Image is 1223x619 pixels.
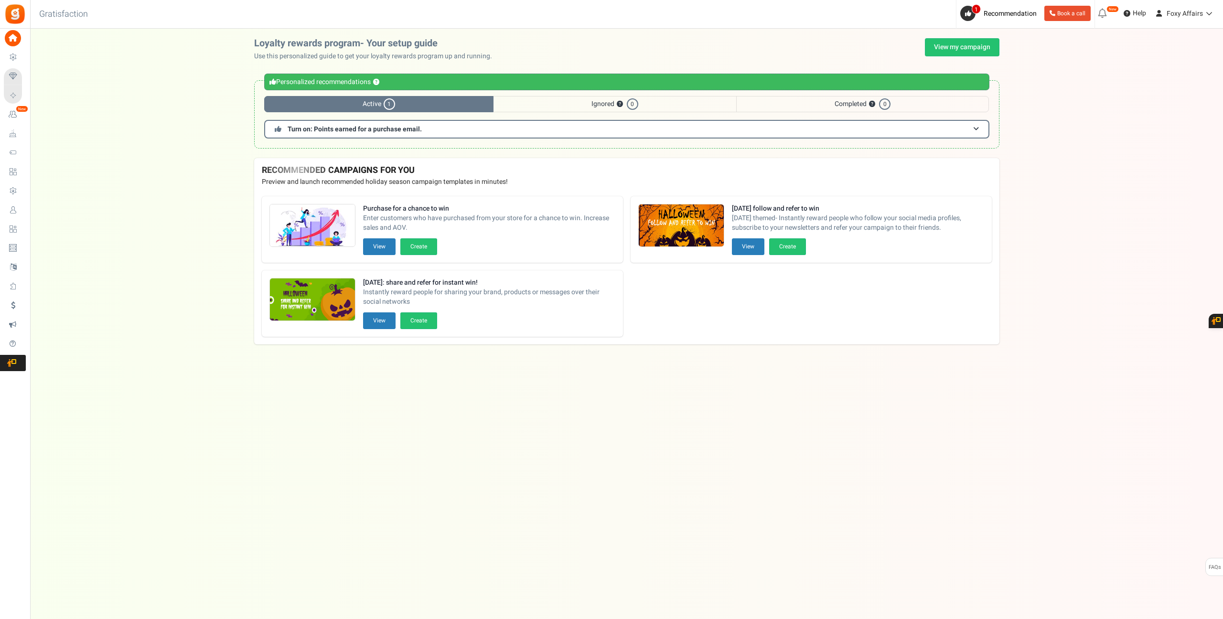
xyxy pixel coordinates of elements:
[264,74,989,90] div: Personalized recommendations
[29,5,98,24] h3: Gratisfaction
[1167,9,1203,19] span: Foxy Affairs
[1120,6,1150,21] a: Help
[384,98,395,110] span: 1
[925,38,999,56] a: View my campaign
[400,238,437,255] button: Create
[879,98,890,110] span: 0
[264,96,493,112] span: Active
[769,238,806,255] button: Create
[732,238,764,255] button: View
[732,213,984,233] span: [DATE] themed- Instantly reward people who follow your social media profiles, subscribe to your n...
[363,204,615,213] strong: Purchase for a chance to win
[363,238,396,255] button: View
[270,204,355,247] img: Recommended Campaigns
[1208,558,1221,576] span: FAQs
[288,124,422,134] span: Turn on: Points earned for a purchase email.
[493,96,736,112] span: Ignored
[363,312,396,329] button: View
[16,106,28,112] em: New
[400,312,437,329] button: Create
[4,3,26,25] img: Gratisfaction
[1044,6,1091,21] a: Book a call
[363,278,615,288] strong: [DATE]: share and refer for instant win!
[254,52,500,61] p: Use this personalized guide to get your loyalty rewards program up and running.
[627,98,638,110] span: 0
[1130,9,1146,18] span: Help
[373,79,379,85] button: ?
[1106,6,1119,12] em: New
[4,107,26,123] a: New
[736,96,989,112] span: Completed
[363,213,615,233] span: Enter customers who have purchased from your store for a chance to win. Increase sales and AOV.
[972,4,981,14] span: 1
[254,38,500,49] h2: Loyalty rewards program- Your setup guide
[262,166,992,175] h4: RECOMMENDED CAMPAIGNS FOR YOU
[639,204,724,247] img: Recommended Campaigns
[869,101,875,107] button: ?
[270,278,355,321] img: Recommended Campaigns
[617,101,623,107] button: ?
[960,6,1041,21] a: 1 Recommendation
[984,9,1037,19] span: Recommendation
[732,204,984,213] strong: [DATE] follow and refer to win
[262,177,992,187] p: Preview and launch recommended holiday season campaign templates in minutes!
[363,288,615,307] span: Instantly reward people for sharing your brand, products or messages over their social networks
